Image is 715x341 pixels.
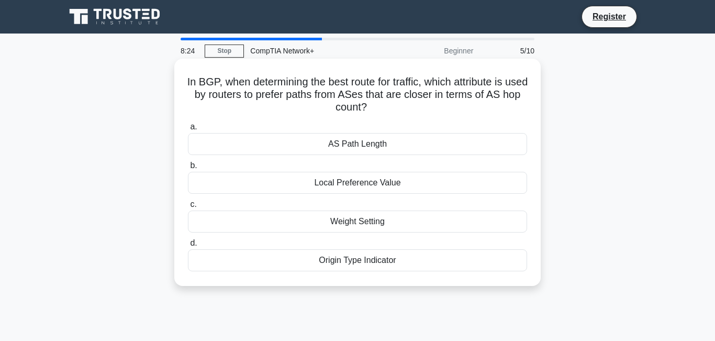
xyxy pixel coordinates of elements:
span: c. [190,200,196,208]
a: Stop [205,45,244,58]
div: CompTIA Network+ [244,40,388,61]
div: AS Path Length [188,133,527,155]
div: 8:24 [174,40,205,61]
a: Register [586,10,632,23]
div: 5/10 [479,40,541,61]
div: Beginner [388,40,479,61]
div: Local Preference Value [188,172,527,194]
h5: In BGP, when determining the best route for traffic, which attribute is used by routers to prefer... [187,75,528,114]
div: Weight Setting [188,211,527,233]
span: a. [190,122,197,131]
span: d. [190,238,197,247]
div: Origin Type Indicator [188,249,527,271]
span: b. [190,161,197,170]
